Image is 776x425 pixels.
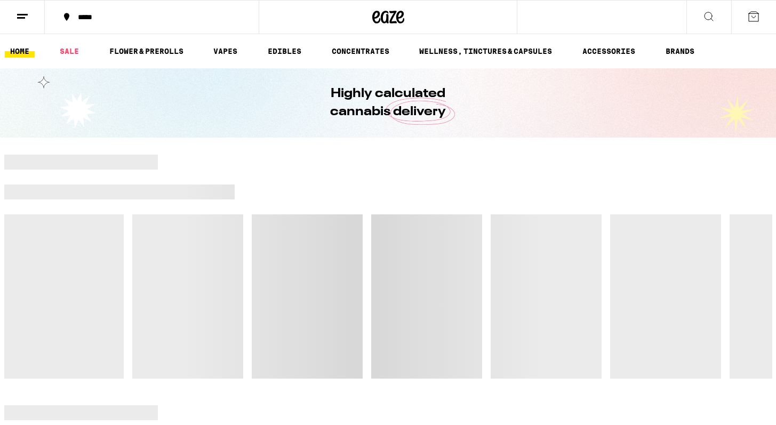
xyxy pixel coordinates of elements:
[326,45,395,58] a: CONCENTRATES
[104,45,189,58] a: FLOWER & PREROLLS
[54,45,84,58] a: SALE
[414,45,557,58] a: WELLNESS, TINCTURES & CAPSULES
[262,45,307,58] a: EDIBLES
[5,45,35,58] a: HOME
[208,45,243,58] a: VAPES
[577,45,641,58] a: ACCESSORIES
[660,45,700,58] a: BRANDS
[300,85,476,121] h1: Highly calculated cannabis delivery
